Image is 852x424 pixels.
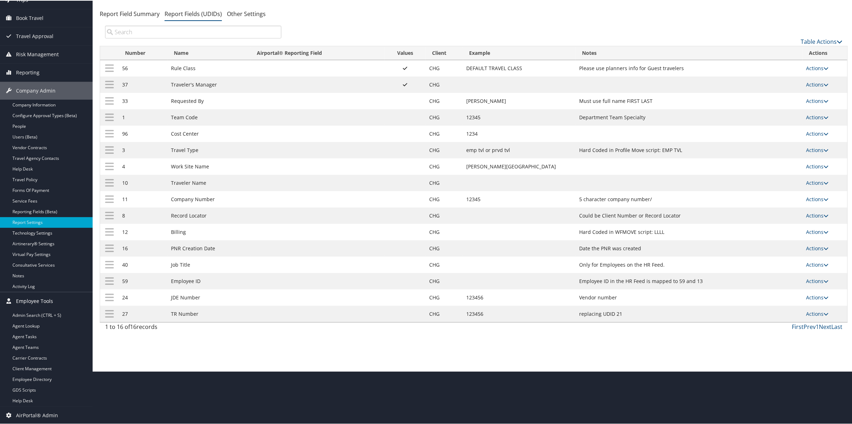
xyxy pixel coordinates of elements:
td: CHG [426,190,463,207]
td: CHG [426,158,463,174]
td: Department Team Specialty [576,109,802,125]
th: Values [385,46,426,59]
td: 10 [119,174,167,190]
td: Date the PNR was created [576,240,802,256]
td: Traveler's Manager [168,76,251,92]
td: Hard Coded in WFMOVE script: LLLL [576,223,802,240]
span: Travel Approval [16,27,53,45]
td: Please use planners info for Guest travelers [576,59,802,76]
td: 59 [119,272,167,289]
th: Name [168,46,251,59]
a: Actions [806,97,828,104]
a: Actions [806,310,828,316]
span: Risk Management [16,45,59,63]
td: CHG [426,109,463,125]
td: 11 [119,190,167,207]
a: Last [831,322,842,330]
td: CHG [426,240,463,256]
div: 1 to 16 of records [105,322,281,334]
th: Notes [576,46,802,59]
a: Actions [806,179,828,185]
td: Company Number [168,190,251,207]
th: Example [463,46,576,59]
td: emp tvl or prvd tvl [463,141,576,158]
a: First [792,322,804,330]
a: Actions [806,293,828,300]
a: Actions [806,211,828,218]
td: [PERSON_NAME][GEOGRAPHIC_DATA] [463,158,576,174]
td: CHG [426,223,463,240]
a: Report Field Summary [100,9,160,17]
td: Vendor number [576,289,802,305]
a: Actions [806,64,828,71]
td: 40 [119,256,167,272]
td: 3 [119,141,167,158]
td: 27 [119,305,167,321]
td: Team Code [168,109,251,125]
td: Record Locator [168,207,251,223]
a: Actions [806,244,828,251]
td: Must use full name FIRST LAST [576,92,802,109]
a: Actions [806,261,828,267]
a: Actions [806,130,828,136]
td: Hard Coded in Profile Move script: EMP TVL [576,141,802,158]
td: CHG [426,141,463,158]
td: Job Title [168,256,251,272]
a: Next [819,322,831,330]
a: Prev [804,322,816,330]
td: 12345 [463,109,576,125]
span: Employee Tools [16,292,53,309]
td: 33 [119,92,167,109]
span: Reporting [16,63,40,81]
td: 24 [119,289,167,305]
a: 1 [816,322,819,330]
a: Actions [806,146,828,153]
th: : activate to sort column descending [100,46,119,59]
td: 8 [119,207,167,223]
td: replacing UDID 21 [576,305,802,321]
td: 12345 [463,190,576,207]
input: Search [105,25,281,38]
td: CHG [426,76,463,92]
td: CHG [426,305,463,321]
td: CHG [426,207,463,223]
td: 56 [119,59,167,76]
td: 1234 [463,125,576,141]
th: Number [119,46,167,59]
td: 16 [119,240,167,256]
td: Billing [168,223,251,240]
td: Traveler Name [168,174,251,190]
td: Work Site Name [168,158,251,174]
a: Report Fields (UDIDs) [165,9,222,17]
td: 5 character company number/ [576,190,802,207]
td: 12 [119,223,167,240]
td: Rule Class [168,59,251,76]
a: Actions [806,195,828,202]
a: Actions [806,228,828,235]
td: 1 [119,109,167,125]
span: 16 [130,322,136,330]
td: CHG [426,289,463,305]
td: 123456 [463,289,576,305]
td: 4 [119,158,167,174]
td: 123456 [463,305,576,321]
td: 96 [119,125,167,141]
td: Employee ID [168,272,251,289]
span: AirPortal® Admin [16,406,58,424]
td: Requested By [168,92,251,109]
span: Company Admin [16,81,56,99]
th: Actions [802,46,847,59]
td: CHG [426,256,463,272]
a: Actions [806,277,828,284]
td: CHG [426,272,463,289]
td: Could be Client Number or Record Locator [576,207,802,223]
td: CHG [426,125,463,141]
td: Travel Type [168,141,251,158]
a: Actions [806,113,828,120]
th: Airportal&reg; Reporting Field [250,46,385,59]
td: JDE Number [168,289,251,305]
td: Only for Employees on the HR Feed. [576,256,802,272]
a: Actions [806,162,828,169]
span: Book Travel [16,9,43,26]
th: Client [426,46,463,59]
